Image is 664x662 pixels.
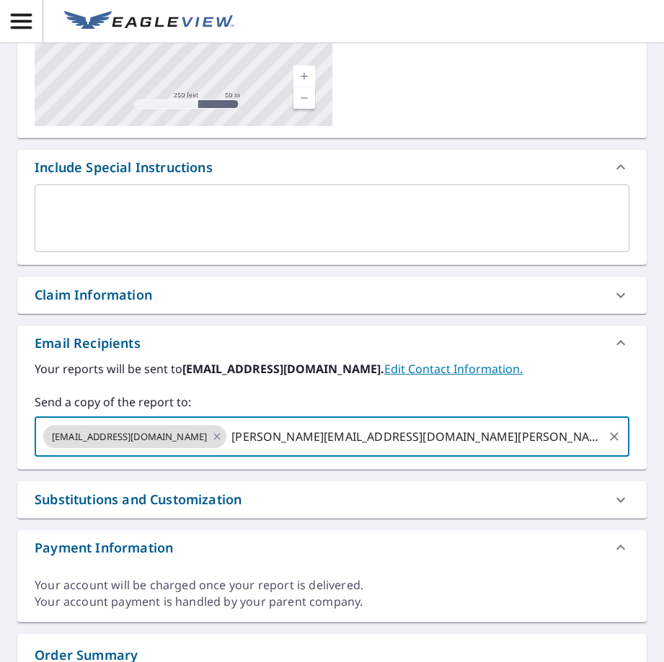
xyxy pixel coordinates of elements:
img: EV Logo [64,11,234,32]
button: Clear [604,426,624,447]
div: Email Recipients [35,334,141,353]
a: Current Level 17, Zoom Out [293,87,315,109]
div: Email Recipients [17,326,647,360]
div: Payment Information [35,538,173,558]
div: Substitutions and Customization [17,481,647,518]
div: [EMAIL_ADDRESS][DOMAIN_NAME] [43,425,226,448]
label: Send a copy of the report to: [35,393,629,411]
b: [EMAIL_ADDRESS][DOMAIN_NAME]. [182,361,384,377]
div: Payment Information [17,530,647,565]
span: [EMAIL_ADDRESS][DOMAIN_NAME] [43,430,216,444]
label: Your reports will be sent to [35,360,629,377]
a: EditContactInfo [384,361,523,377]
div: Include Special Instructions [17,150,647,184]
div: Claim Information [35,285,152,305]
a: Current Level 17, Zoom In [293,66,315,87]
div: Include Special Instructions [35,158,213,177]
a: EV Logo [56,2,243,41]
div: Claim Information [17,277,647,313]
div: Your account will be charged once your report is delivered. [35,577,629,594]
div: Substitutions and Customization [35,490,242,509]
div: Your account payment is handled by your parent company. [35,594,629,610]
